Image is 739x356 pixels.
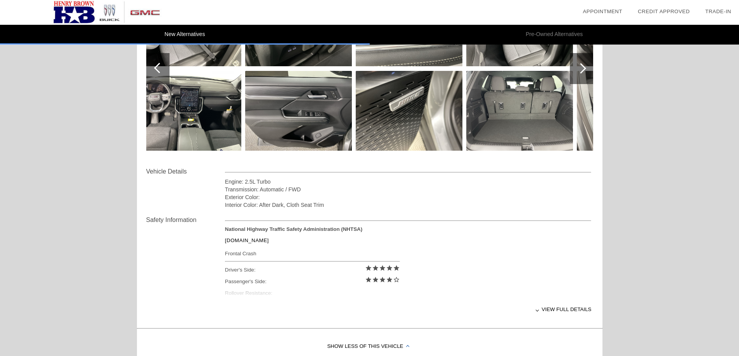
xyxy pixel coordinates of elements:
[372,265,379,272] i: star
[225,178,592,186] div: Engine: 2.5L Turbo
[583,9,622,14] a: Appointment
[577,71,684,151] img: 63.jpg
[372,276,379,283] i: star
[146,167,225,176] div: Vehicle Details
[225,237,269,243] a: [DOMAIN_NAME]
[386,265,393,272] i: star
[638,9,690,14] a: Credit Approved
[225,249,400,258] div: Frontal Crash
[225,186,592,193] div: Transmission: Automatic / FWD
[225,264,400,276] div: Driver's Side:
[393,276,400,283] i: star_border
[356,71,462,151] img: 59.jpg
[379,276,386,283] i: star
[225,276,400,287] div: Passenger's Side:
[466,71,573,151] img: 61.jpg
[705,9,731,14] a: Trade-In
[225,193,592,201] div: Exterior Color:
[135,71,241,151] img: 55.jpg
[386,276,393,283] i: star
[146,215,225,225] div: Safety Information
[225,300,592,319] div: View full details
[365,265,372,272] i: star
[245,71,352,151] img: 57.jpg
[379,265,386,272] i: star
[225,226,362,232] strong: National Highway Traffic Safety Administration (NHTSA)
[365,276,372,283] i: star
[393,265,400,272] i: star
[225,201,592,209] div: Interior Color: After Dark, Cloth Seat Trim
